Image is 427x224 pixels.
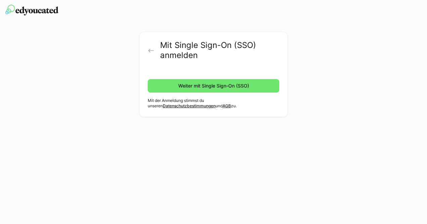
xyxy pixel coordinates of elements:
[160,40,279,60] h2: Mit Single Sign-On (SSO) anmelden
[223,103,231,108] a: AGB
[163,103,216,108] a: Datenschutzbestimmungen
[5,5,58,15] img: edyoucated
[148,79,279,93] button: Weiter mit Single Sign-On (SSO)
[177,82,250,89] span: Weiter mit Single Sign-On (SSO)
[148,98,279,109] p: Mit der Anmeldung stimmst du unseren und zu.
